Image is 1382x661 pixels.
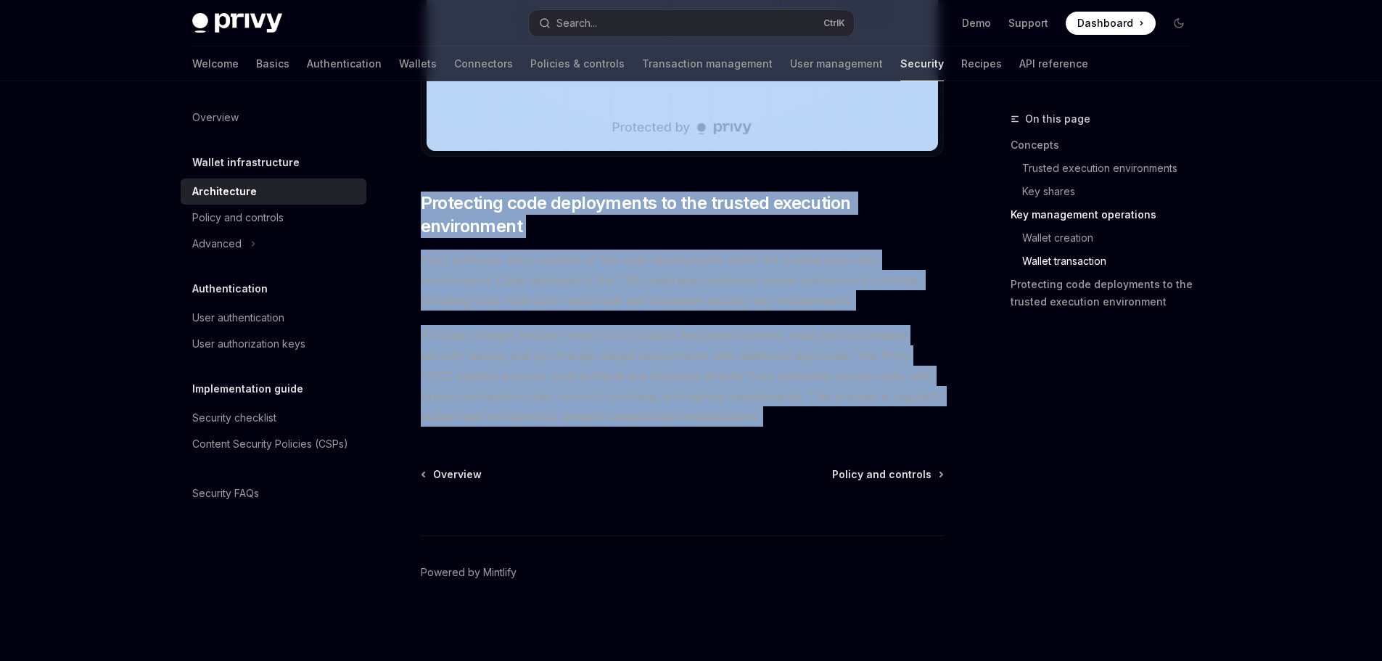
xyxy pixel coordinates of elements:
a: Security checklist [181,405,366,431]
div: User authorization keys [192,335,305,353]
a: Authentication [307,46,382,81]
a: Architecture [181,178,366,205]
div: Policy and controls [192,209,284,226]
a: Key shares [1011,180,1202,203]
a: Dashboard [1066,12,1156,35]
a: Demo [962,16,991,30]
a: Content Security Policies (CSPs) [181,431,366,457]
span: Privy enforces strict controls of the code deployments within the trusted execution environment. ... [421,250,944,311]
h5: Wallet infrastructure [192,154,300,171]
div: Security checklist [192,409,276,427]
a: User authorization keys [181,331,366,357]
a: Transaction management [642,46,773,81]
a: User management [790,46,883,81]
a: Security FAQs [181,480,366,506]
img: dark logo [192,13,282,33]
a: Wallet creation [1011,226,1202,250]
span: Dashboard [1077,16,1133,30]
a: Policy and controls [181,205,366,231]
span: Overview [433,467,482,482]
a: Overview [422,467,482,482]
div: Overview [192,109,239,126]
span: All code changes require review from multiple designated owners, must pass automated security tes... [421,325,944,427]
div: Search... [556,15,597,32]
a: Trusted execution environments [1011,157,1202,180]
a: Key management operations [1011,203,1202,226]
a: Security [900,46,944,81]
a: API reference [1019,46,1088,81]
h5: Implementation guide [192,380,303,398]
div: User authentication [192,309,284,327]
a: Concepts [1011,134,1202,157]
div: Architecture [192,183,257,200]
a: Support [1008,16,1048,30]
a: Wallets [399,46,437,81]
a: Policy and controls [832,467,942,482]
div: Content Security Policies (CSPs) [192,435,348,453]
a: Recipes [961,46,1002,81]
span: Protecting code deployments to the trusted execution environment [421,192,944,238]
a: Connectors [454,46,513,81]
a: User authentication [181,305,366,331]
span: Ctrl K [823,17,845,29]
span: Policy and controls [832,467,931,482]
a: Wallet transaction [1011,250,1202,273]
a: Policies & controls [530,46,625,81]
h5: Authentication [192,280,268,297]
button: Toggle dark mode [1167,12,1190,35]
div: Security FAQs [192,485,259,502]
a: Basics [256,46,289,81]
a: Overview [181,104,366,131]
button: Advanced [181,231,263,257]
span: On this page [1025,110,1090,128]
a: Protecting code deployments to the trusted execution environment [1011,273,1202,313]
a: Powered by Mintlify [421,565,517,580]
div: Advanced [192,235,242,253]
button: Search...CtrlK [529,10,854,36]
a: Welcome [192,46,239,81]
